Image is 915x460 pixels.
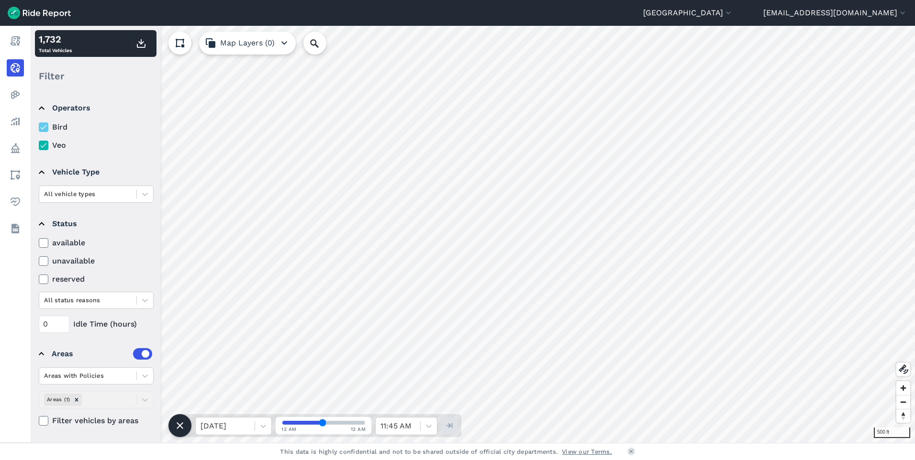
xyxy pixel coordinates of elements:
[39,121,154,133] label: Bird
[7,166,24,184] a: Areas
[896,409,910,423] button: Reset bearing to north
[7,220,24,237] a: Datasets
[281,426,297,433] span: 12 AM
[35,61,156,91] div: Filter
[39,140,154,151] label: Veo
[39,210,152,237] summary: Status
[7,140,24,157] a: Policy
[52,348,152,360] div: Areas
[199,32,296,55] button: Map Layers (0)
[39,32,72,55] div: Total Vehicles
[7,113,24,130] a: Analyze
[874,427,910,438] div: 500 ft
[39,237,154,249] label: available
[39,255,154,267] label: unavailable
[896,381,910,395] button: Zoom in
[39,32,72,46] div: 1,732
[7,86,24,103] a: Heatmaps
[39,95,152,121] summary: Operators
[39,316,154,333] div: Idle Time (hours)
[39,415,154,427] label: Filter vehicles by areas
[303,32,342,55] input: Search Location or Vehicles
[39,159,152,186] summary: Vehicle Type
[39,340,152,367] summary: Areas
[8,7,71,19] img: Ride Report
[7,193,24,210] a: Health
[643,7,733,19] button: [GEOGRAPHIC_DATA]
[763,7,907,19] button: [EMAIL_ADDRESS][DOMAIN_NAME]
[351,426,366,433] span: 12 AM
[31,26,915,443] canvas: Map
[39,274,154,285] label: reserved
[7,59,24,77] a: Realtime
[896,395,910,409] button: Zoom out
[7,33,24,50] a: Report
[562,447,612,456] a: View our Terms.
